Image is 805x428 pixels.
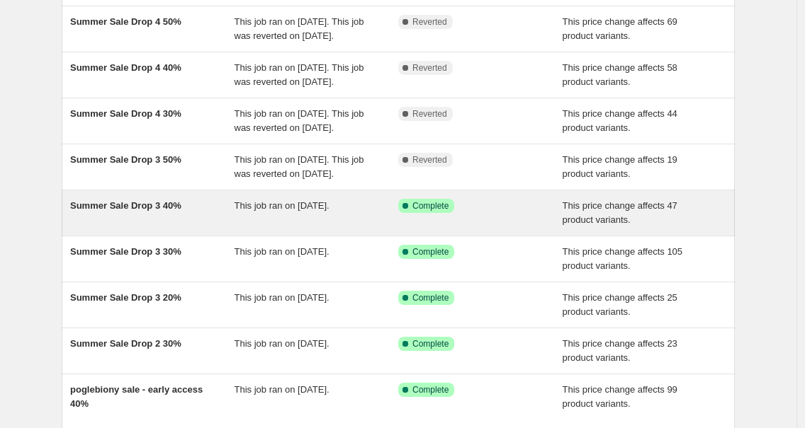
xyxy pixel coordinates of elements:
[70,108,181,119] span: Summer Sale Drop 4 30%
[563,154,677,179] span: This price change affects 19 product variants.
[235,246,330,257] span: This job ran on [DATE].
[235,338,330,349] span: This job ran on [DATE].
[563,16,677,41] span: This price change affects 69 product variants.
[70,246,181,257] span: Summer Sale Drop 3 30%
[563,108,677,133] span: This price change affects 44 product variants.
[70,154,181,165] span: Summer Sale Drop 3 50%
[563,292,677,317] span: This price change affects 25 product variants.
[235,200,330,211] span: This job ran on [DATE].
[412,292,449,303] span: Complete
[235,16,364,41] span: This job ran on [DATE]. This job was reverted on [DATE].
[412,246,449,258] span: Complete
[412,154,447,166] span: Reverted
[70,62,181,73] span: Summer Sale Drop 4 40%
[412,16,447,28] span: Reverted
[70,384,203,409] span: poglebiony sale - early access 40%
[412,62,447,74] span: Reverted
[412,338,449,349] span: Complete
[412,200,449,212] span: Complete
[563,338,677,363] span: This price change affects 23 product variants.
[412,108,447,120] span: Reverted
[563,62,677,87] span: This price change affects 58 product variants.
[70,292,181,303] span: Summer Sale Drop 3 20%
[412,384,449,395] span: Complete
[235,108,364,133] span: This job ran on [DATE]. This job was reverted on [DATE].
[235,292,330,303] span: This job ran on [DATE].
[235,62,364,87] span: This job ran on [DATE]. This job was reverted on [DATE].
[70,338,181,349] span: Summer Sale Drop 2 30%
[70,200,181,211] span: Summer Sale Drop 3 40%
[563,200,677,225] span: This price change affects 47 product variants.
[235,154,364,179] span: This job ran on [DATE]. This job was reverted on [DATE].
[70,16,181,27] span: Summer Sale Drop 4 50%
[563,384,677,409] span: This price change affects 99 product variants.
[235,384,330,395] span: This job ran on [DATE].
[563,246,683,271] span: This price change affects 105 product variants.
